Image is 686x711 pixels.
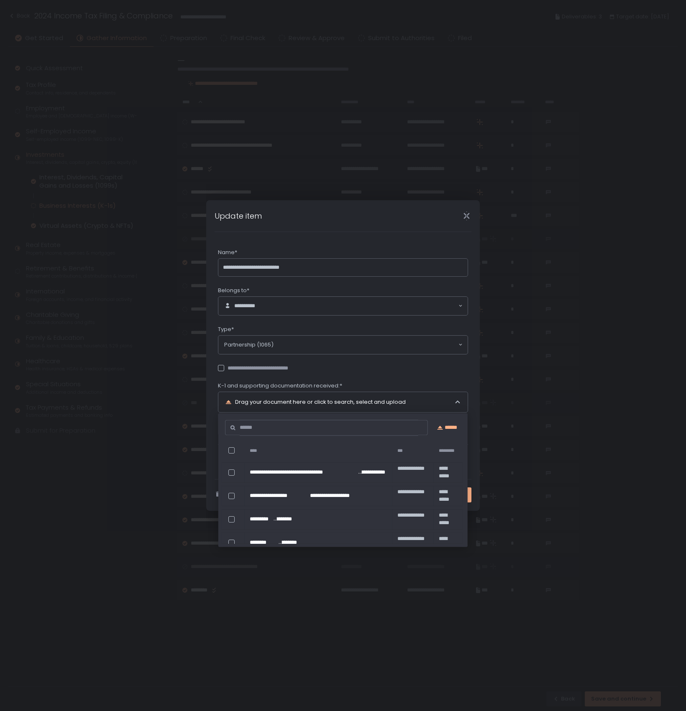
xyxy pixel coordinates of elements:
input: Search for option [263,302,458,310]
span: Name* [218,249,237,256]
span: Belongs to* [218,287,249,294]
span: Partnership (1065) [224,341,274,349]
button: Mark as not applicable [215,490,285,498]
h1: Update item [215,210,262,222]
span: K-1 and supporting documentation received:* [218,382,342,390]
div: Close [453,211,480,221]
div: Search for option [218,336,468,354]
div: Search for option [218,297,468,315]
span: Type* [218,326,234,333]
input: Search for option [274,341,458,349]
